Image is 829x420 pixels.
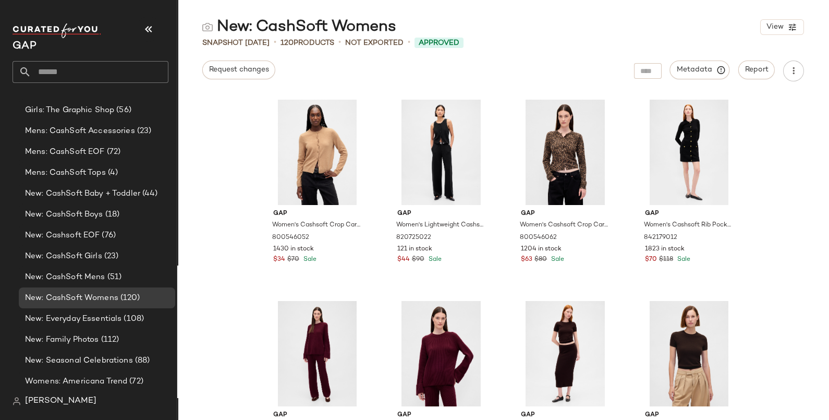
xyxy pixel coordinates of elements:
[133,355,150,367] span: (88)
[25,292,118,304] span: New: CashSoft Womens
[637,100,741,205] img: cn60275541.jpg
[135,125,152,137] span: (23)
[338,37,341,49] span: •
[397,255,410,265] span: $44
[408,37,410,49] span: •
[25,395,96,407] span: [PERSON_NAME]
[412,255,424,265] span: $90
[396,221,484,230] span: Women's Lightweight Cashsoft Tailored Pants by Gap Black Tall Size S
[25,230,100,242] span: New: Cashsoft EOF
[273,245,314,254] span: 1430 in stock
[745,66,769,74] span: Report
[760,19,804,35] button: View
[521,245,562,254] span: 1204 in stock
[25,313,121,325] span: New: Everyday Essentials
[389,100,494,205] img: cn60199881.jpg
[644,233,677,243] span: 842179012
[118,292,140,304] span: (120)
[419,38,459,49] span: Approved
[25,376,127,388] span: Womens: Americana Trend
[520,233,557,243] span: 800546062
[676,65,724,75] span: Metadata
[670,61,730,79] button: Metadata
[106,167,118,179] span: (4)
[25,188,140,200] span: New: CashSoft Baby + Toddler
[520,221,608,230] span: Women's Cashsoft Crop Cardigan by Gap Leopard Brown Size XS
[127,376,143,388] span: (72)
[202,22,213,32] img: svg%3e
[105,146,121,158] span: (72)
[25,355,133,367] span: New: Seasonal Celebrations
[345,38,404,49] span: Not Exported
[281,38,334,49] div: Products
[645,255,657,265] span: $70
[766,23,784,31] span: View
[426,256,442,263] span: Sale
[13,23,101,38] img: cfy_white_logo.C9jOOHJF.svg
[121,313,144,325] span: (108)
[25,104,114,116] span: Girls: The Graphic Shop
[397,245,432,254] span: 121 in stock
[25,167,106,179] span: Mens: CashSoft Tops
[202,61,275,79] button: Request changes
[738,61,775,79] button: Report
[637,301,741,406] img: cn60129636.jpg
[396,233,431,243] span: 820725022
[140,188,158,200] span: (44)
[521,411,609,420] span: Gap
[209,66,269,74] span: Request changes
[273,411,361,420] span: Gap
[25,209,103,221] span: New: CashSoft Boys
[301,256,316,263] span: Sale
[99,334,119,346] span: (112)
[25,250,102,262] span: New: CashSoft Girls
[272,221,360,230] span: Women's Cashsoft Crop Cardigan by Gap Camel [PERSON_NAME] Size L
[274,37,276,49] span: •
[281,39,294,47] span: 120
[25,334,99,346] span: New: Family Photos
[521,209,609,219] span: Gap
[202,38,270,49] span: Snapshot [DATE]
[25,271,105,283] span: New: CashSoft Mens
[675,256,690,263] span: Sale
[13,41,36,52] span: Current Company Name
[102,250,119,262] span: (23)
[644,221,732,230] span: Women's Cashsoft Rib Pocket Mini Sweater Dress by Gap True Black Petite Size S
[202,17,396,38] div: New: CashSoft Womens
[13,397,21,405] img: svg%3e
[265,100,370,205] img: cn60127565.jpg
[287,255,299,265] span: $70
[549,256,564,263] span: Sale
[100,230,116,242] span: (76)
[265,301,370,406] img: cn60152595.jpg
[645,411,733,420] span: Gap
[114,104,131,116] span: (56)
[273,255,285,265] span: $34
[645,245,685,254] span: 1823 in stock
[521,255,532,265] span: $63
[273,209,361,219] span: Gap
[534,255,547,265] span: $80
[272,233,309,243] span: 800546052
[25,125,135,137] span: Mens: CashSoft Accessories
[659,255,673,265] span: $118
[513,301,617,406] img: cn60285271.jpg
[105,271,122,283] span: (51)
[103,209,120,221] span: (18)
[389,301,494,406] img: cn60151471.jpg
[645,209,733,219] span: Gap
[25,146,105,158] span: Mens: CashSoft EOF
[397,209,485,219] span: Gap
[513,100,617,205] img: cn60161508.jpg
[397,411,485,420] span: Gap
